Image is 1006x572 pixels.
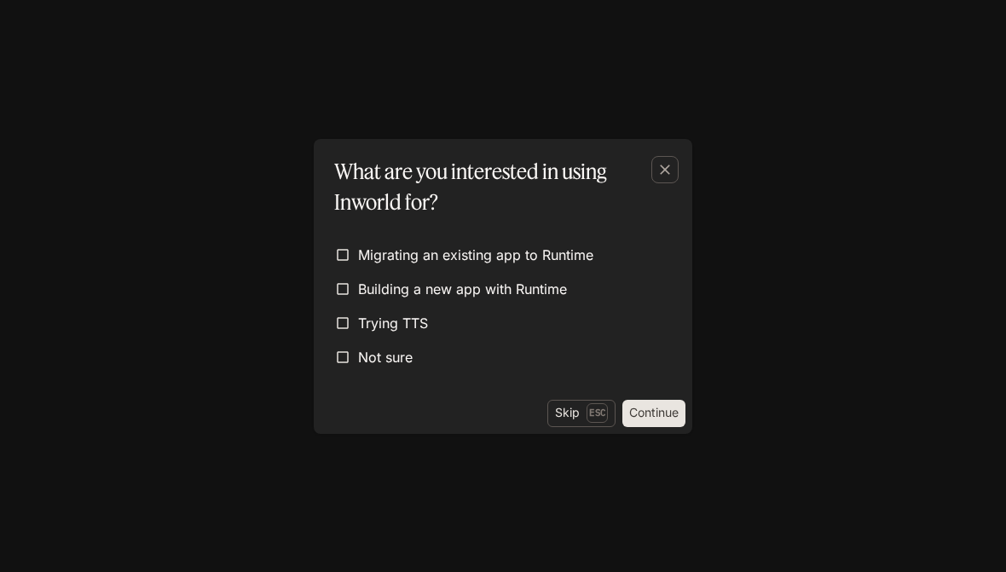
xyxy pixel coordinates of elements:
[622,400,685,427] button: Continue
[358,245,593,265] span: Migrating an existing app to Runtime
[334,156,665,217] p: What are you interested in using Inworld for?
[358,279,567,299] span: Building a new app with Runtime
[358,347,413,367] span: Not sure
[547,400,616,427] button: SkipEsc
[587,403,608,422] p: Esc
[358,313,428,333] span: Trying TTS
